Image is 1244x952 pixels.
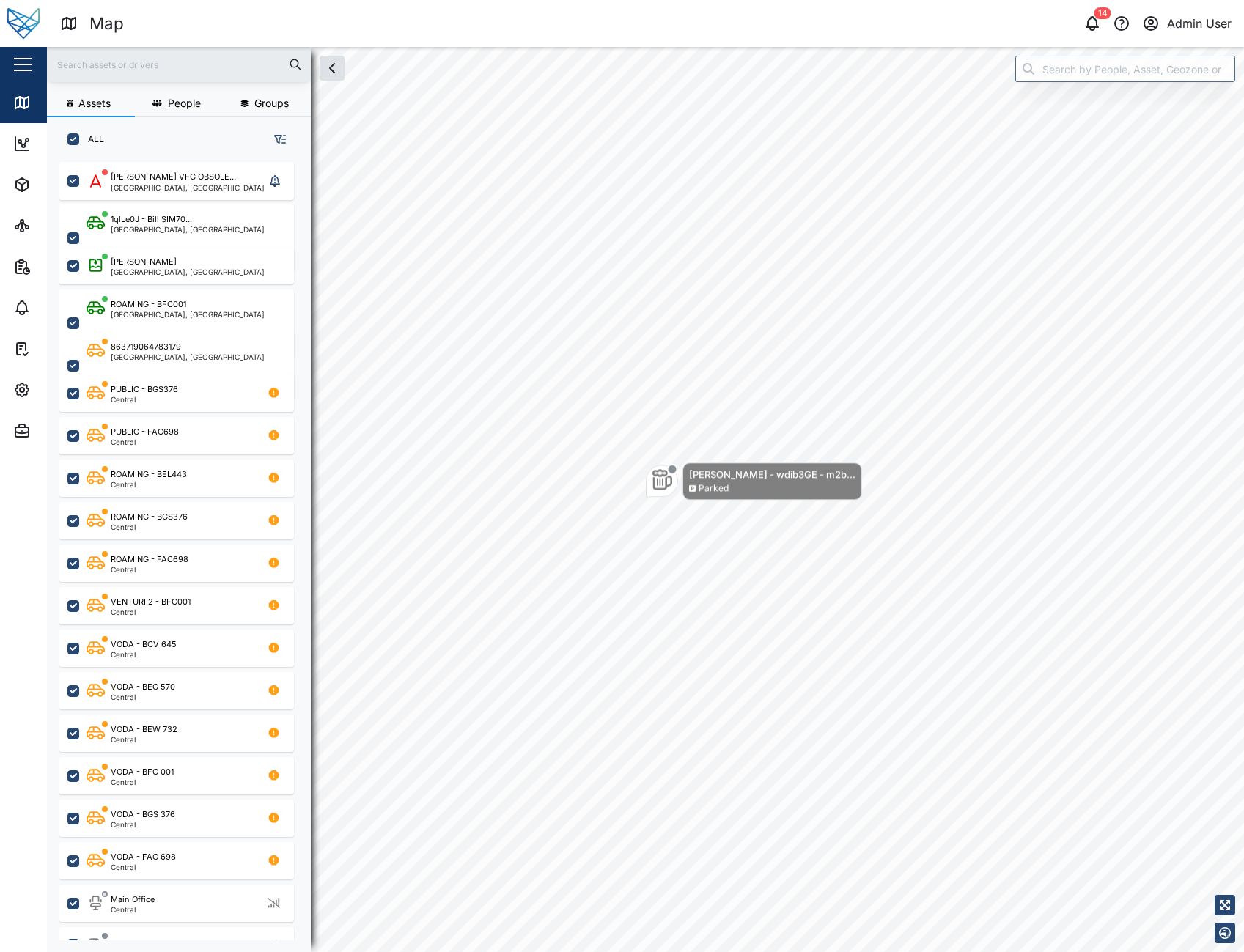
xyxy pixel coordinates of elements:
div: ROAMING - BFC001 [111,298,186,311]
canvas: Map [47,47,1244,952]
span: Assets [78,98,111,108]
div: Central [111,821,175,828]
div: Central [111,566,188,573]
div: Central [111,523,188,531]
div: Central [111,481,187,488]
input: Search assets or drivers [56,53,302,75]
img: Main Logo [7,7,40,40]
div: Admin [38,423,81,439]
div: Assets [38,177,84,193]
div: Map marker [646,462,862,500]
div: [PERSON_NAME] - wdib3GE - m2b... [689,467,855,481]
div: VODA - BEW 732 [111,723,177,736]
div: Central [111,736,177,743]
div: Central [111,608,191,616]
div: VODA - FAC 698 [111,851,176,863]
div: Alarms [38,300,84,316]
div: Reports [38,259,88,275]
div: grid [59,157,310,940]
div: Central [111,863,176,871]
div: 1qlLe0J - Bill SIM70... [111,213,192,226]
div: Main Office [111,893,155,906]
div: Tasks [38,341,78,357]
div: [GEOGRAPHIC_DATA], [GEOGRAPHIC_DATA] [111,226,265,233]
div: Sites [38,218,73,234]
div: Central [111,778,174,786]
div: Central [111,651,177,658]
div: VENTURI 2 - BFC001 [111,596,191,608]
div: Map [38,95,71,111]
div: [PERSON_NAME] [111,256,177,268]
span: Groups [254,98,289,108]
div: VODA - BEG 570 [111,681,175,693]
div: VODA - BFC 001 [111,766,174,778]
div: ROAMING - FAC698 [111,553,188,566]
div: Settings [38,382,90,398]
div: Dashboard [38,136,104,152]
div: ROAMING - BEL443 [111,468,187,481]
div: [GEOGRAPHIC_DATA], [GEOGRAPHIC_DATA] [111,184,265,191]
div: 863719064783179 [111,341,181,353]
div: Central [111,693,175,701]
div: Central [111,906,155,913]
div: 14 [1094,7,1111,19]
div: Admin User [1167,15,1232,33]
label: ALL [79,133,104,145]
div: Parked [699,481,729,495]
div: [GEOGRAPHIC_DATA], [GEOGRAPHIC_DATA] [111,268,265,276]
div: Map [89,11,124,37]
div: PUBLIC - FAC698 [111,426,179,438]
div: [GEOGRAPHIC_DATA], [GEOGRAPHIC_DATA] [111,353,265,361]
div: [GEOGRAPHIC_DATA], [GEOGRAPHIC_DATA] [111,311,265,318]
button: Admin User [1141,13,1232,34]
div: Central [111,396,178,403]
div: VODA - BGS 376 [111,808,175,821]
div: ROAMING - BGS376 [111,511,188,523]
div: PUBLIC - BGS376 [111,383,178,396]
div: VODA - BCV 645 [111,638,177,651]
div: Central [111,438,179,446]
input: Search by People, Asset, Geozone or Place [1015,56,1235,82]
div: -S50h2hQozfA6Riz5R3E... [111,939,213,951]
div: [PERSON_NAME] VFG OBSOLE... [111,171,236,183]
span: People [168,98,201,108]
